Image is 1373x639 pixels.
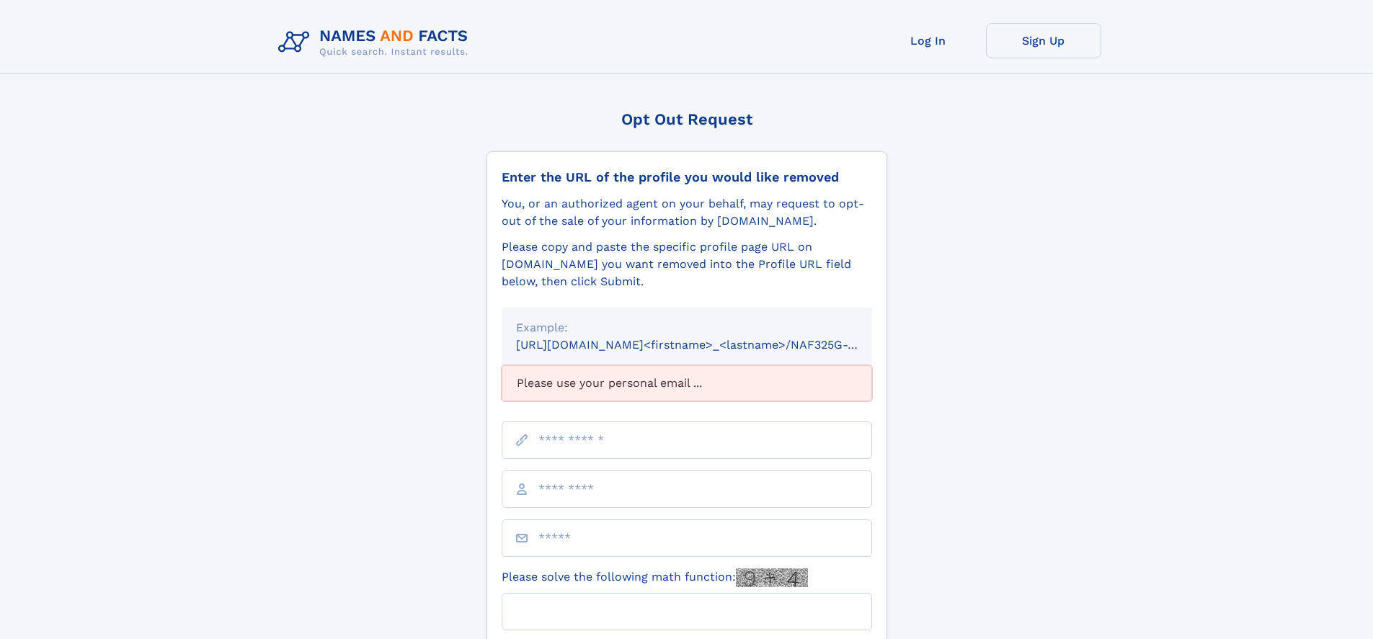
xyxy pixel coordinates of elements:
div: Example: [516,319,858,336]
small: [URL][DOMAIN_NAME]<firstname>_<lastname>/NAF325G-xxxxxxxx [516,338,899,352]
div: Opt Out Request [486,110,887,128]
a: Log In [871,23,986,58]
div: Enter the URL of the profile you would like removed [502,169,872,185]
div: Please copy and paste the specific profile page URL on [DOMAIN_NAME] you want removed into the Pr... [502,238,872,290]
div: Please use your personal email ... [502,365,872,401]
img: Logo Names and Facts [272,23,480,62]
a: Sign Up [986,23,1101,58]
div: You, or an authorized agent on your behalf, may request to opt-out of the sale of your informatio... [502,195,872,230]
label: Please solve the following math function: [502,568,808,587]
